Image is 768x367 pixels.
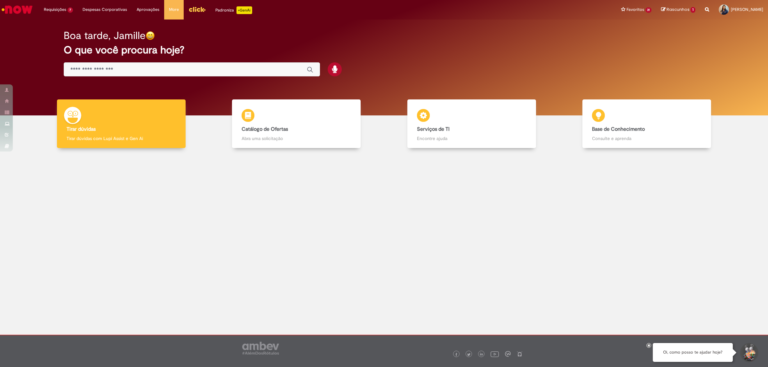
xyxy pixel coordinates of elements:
p: Consulte e aprenda [592,135,701,142]
div: Oi, como posso te ajudar hoje? [653,343,733,362]
span: Rascunhos [667,6,690,12]
p: +GenAi [236,6,252,14]
a: Rascunhos [661,7,695,13]
span: Favoritos [627,6,644,13]
p: Tirar dúvidas com Lupi Assist e Gen Ai [67,135,176,142]
h2: O que você procura hoje? [64,44,704,56]
img: ServiceNow [1,3,34,16]
p: Encontre ajuda [417,135,526,142]
b: Serviços de TI [417,126,450,132]
button: Iniciar Conversa de Suporte [739,343,758,362]
b: Catálogo de Ofertas [242,126,288,132]
span: [PERSON_NAME] [731,7,763,12]
span: 1 [691,7,695,13]
span: Despesas Corporativas [83,6,127,13]
img: logo_footer_youtube.png [491,350,499,358]
span: 7 [68,7,73,13]
span: Requisições [44,6,66,13]
img: click_logo_yellow_360x200.png [188,4,206,14]
a: Base de Conhecimento Consulte e aprenda [559,99,735,148]
span: 31 [645,7,652,13]
img: logo_footer_ambev_rotulo_gray.png [242,342,279,355]
img: logo_footer_facebook.png [455,353,458,356]
img: logo_footer_twitter.png [467,353,470,356]
img: logo_footer_workplace.png [505,351,511,357]
b: Tirar dúvidas [67,126,96,132]
a: Tirar dúvidas Tirar dúvidas com Lupi Assist e Gen Ai [34,99,209,148]
span: More [169,6,179,13]
div: Padroniza [215,6,252,14]
img: happy-face.png [146,31,155,40]
a: Serviços de TI Encontre ajuda [384,99,559,148]
a: Catálogo de Ofertas Abra uma solicitação [209,99,384,148]
h2: Boa tarde, Jamille [64,30,146,41]
img: logo_footer_linkedin.png [480,353,483,356]
span: Aprovações [137,6,159,13]
b: Base de Conhecimento [592,126,645,132]
img: logo_footer_naosei.png [517,351,523,357]
p: Abra uma solicitação [242,135,351,142]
